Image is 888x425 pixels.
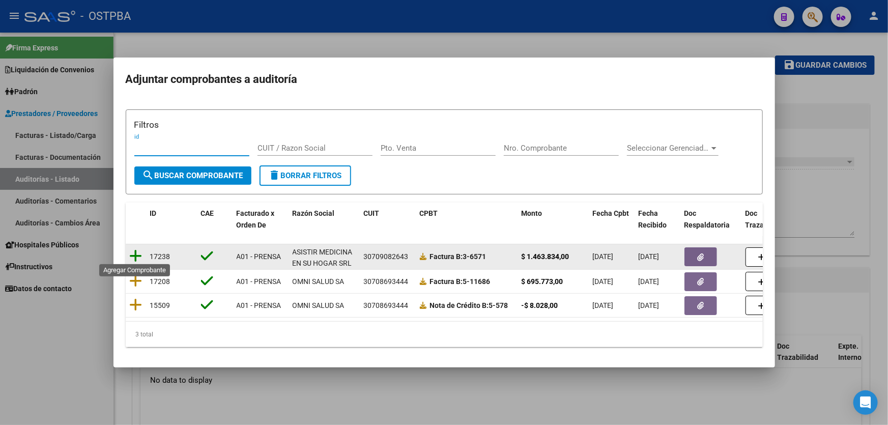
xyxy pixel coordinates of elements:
span: [DATE] [639,277,660,286]
span: CPBT [420,209,438,217]
mat-icon: delete [269,169,281,181]
span: 30708693444 [364,301,409,309]
datatable-header-cell: Doc Respaldatoria [680,203,741,236]
strong: 3-6571 [430,252,486,261]
strong: -$ 8.028,00 [522,301,558,309]
div: OMNI SALUD SA [293,300,345,311]
strong: 5-11686 [430,277,491,286]
strong: $ 695.773,00 [522,277,563,286]
span: Doc Trazabilidad [746,209,787,229]
div: Open Intercom Messenger [853,390,878,415]
span: Fecha Recibido [639,209,667,229]
span: 17238 [150,252,170,261]
span: 15509 [150,301,170,309]
span: 17208 [150,277,170,286]
span: Factura B: [430,277,463,286]
datatable-header-cell: ID [146,203,197,236]
span: Fecha Cpbt [593,209,629,217]
span: 30708693444 [364,277,409,286]
span: Buscar Comprobante [142,171,243,180]
span: Factura B: [430,252,463,261]
h2: Adjuntar comprobantes a auditoría [126,70,763,89]
span: CAE [201,209,214,217]
datatable-header-cell: Fecha Cpbt [589,203,635,236]
button: Buscar Comprobante [134,166,251,185]
datatable-header-cell: Monto [518,203,589,236]
datatable-header-cell: Doc Trazabilidad [741,203,803,236]
datatable-header-cell: CUIT [360,203,416,236]
span: [DATE] [593,301,614,309]
span: A01 - PRENSA [237,301,281,309]
span: Monto [522,209,542,217]
datatable-header-cell: Facturado x Orden De [233,203,289,236]
span: A01 - PRENSA [237,277,281,286]
span: Borrar Filtros [269,171,342,180]
strong: 5-578 [430,301,508,309]
datatable-header-cell: Fecha Recibido [635,203,680,236]
div: 3 total [126,322,763,347]
span: [DATE] [593,277,614,286]
span: CUIT [364,209,380,217]
strong: $ 1.463.834,00 [522,252,569,261]
span: Nota de Crédito B: [430,301,489,309]
mat-icon: search [142,169,155,181]
span: [DATE] [639,301,660,309]
span: Doc Respaldatoria [684,209,730,229]
span: Seleccionar Gerenciador [627,144,709,153]
div: ASISTIR MEDICINA EN SU HOGAR SRL [293,246,356,270]
span: [DATE] [593,252,614,261]
span: A01 - PRENSA [237,252,281,261]
datatable-header-cell: Razón Social [289,203,360,236]
h3: Filtros [134,118,754,131]
span: Razón Social [293,209,335,217]
datatable-header-cell: CPBT [416,203,518,236]
div: OMNI SALUD SA [293,276,345,288]
span: 30709082643 [364,252,409,261]
button: Borrar Filtros [260,165,351,186]
span: Facturado x Orden De [237,209,275,229]
datatable-header-cell: CAE [197,203,233,236]
span: [DATE] [639,252,660,261]
span: ID [150,209,157,217]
